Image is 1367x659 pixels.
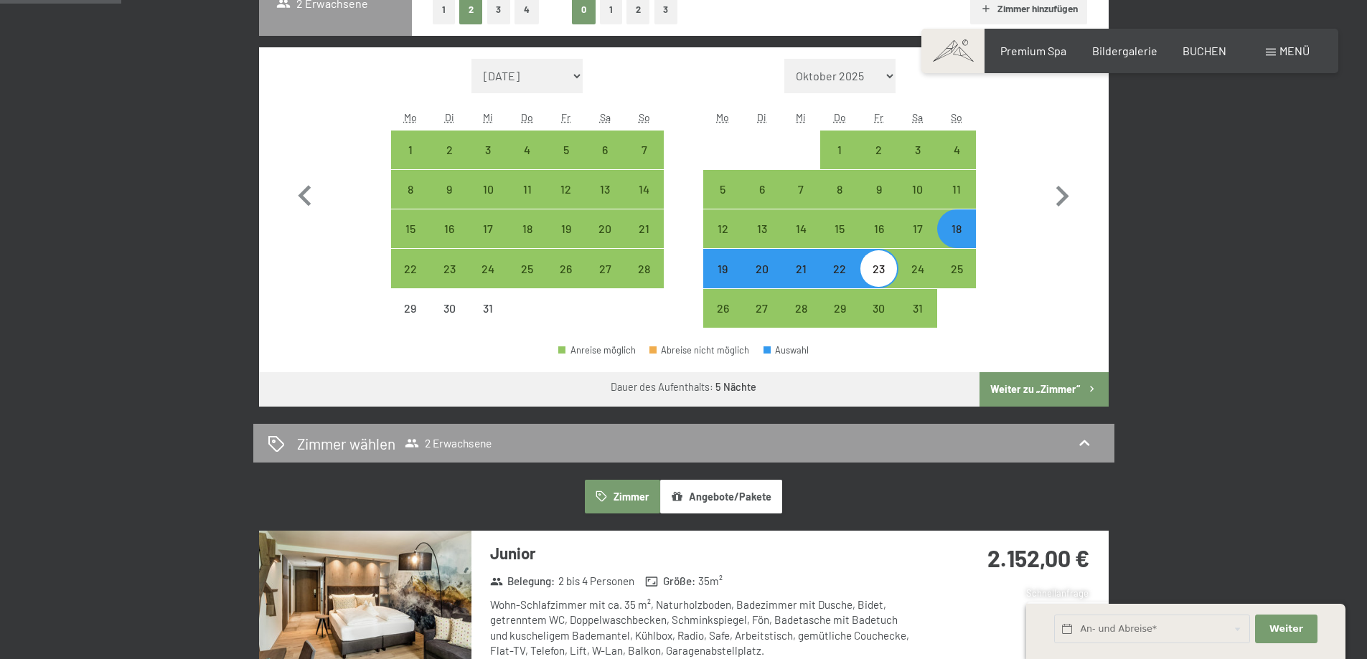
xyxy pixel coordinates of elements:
[951,111,962,123] abbr: Sonntag
[548,144,584,180] div: 5
[859,209,898,248] div: Anreise möglich
[912,111,923,123] abbr: Samstag
[716,111,729,123] abbr: Montag
[874,111,883,123] abbr: Freitag
[393,144,428,180] div: 1
[898,131,937,169] div: Anreise möglich
[820,170,859,209] div: Anreise möglich
[431,263,467,299] div: 23
[509,263,545,299] div: 25
[660,480,782,513] button: Angebote/Pakete
[937,131,976,169] div: Sun Jan 04 2026
[508,249,547,288] div: Thu Dec 25 2025
[431,144,467,180] div: 2
[1279,44,1310,57] span: Menü
[822,184,858,219] div: 8
[980,372,1108,407] button: Weiter zu „Zimmer“
[820,289,859,328] div: Anreise möglich
[587,144,623,180] div: 6
[587,263,623,299] div: 27
[469,209,507,248] div: Wed Dec 17 2025
[469,249,507,288] div: Anreise möglich
[898,170,937,209] div: Sat Jan 10 2026
[783,263,819,299] div: 21
[547,131,586,169] div: Fri Dec 05 2025
[781,249,820,288] div: Anreise möglich
[430,289,469,328] div: Tue Dec 30 2025
[834,111,846,123] abbr: Donnerstag
[490,542,917,564] h3: Junior
[587,184,623,219] div: 13
[781,209,820,248] div: Wed Jan 14 2026
[743,249,781,288] div: Anreise möglich
[469,209,507,248] div: Anreise möglich
[1183,44,1226,57] a: BUCHEN
[547,249,586,288] div: Fri Dec 26 2025
[757,111,766,123] abbr: Dienstag
[1041,59,1083,328] button: Nächster Monat
[705,303,741,338] div: 26
[645,574,695,589] strong: Größe :
[820,131,859,169] div: Anreise möglich
[937,249,976,288] div: Sun Jan 25 2026
[859,209,898,248] div: Fri Jan 16 2026
[703,209,742,248] div: Mon Jan 12 2026
[1026,587,1089,599] span: Schnellanfrage
[820,209,859,248] div: Thu Jan 15 2026
[391,209,430,248] div: Mon Dec 15 2025
[898,170,937,209] div: Anreise möglich
[391,209,430,248] div: Anreise möglich
[430,131,469,169] div: Tue Dec 02 2025
[469,249,507,288] div: Wed Dec 24 2025
[469,289,507,328] div: Anreise nicht möglich
[626,144,662,180] div: 7
[783,184,819,219] div: 7
[859,131,898,169] div: Anreise möglich
[430,131,469,169] div: Anreise möglich
[820,209,859,248] div: Anreise möglich
[939,263,974,299] div: 25
[587,223,623,259] div: 20
[586,131,624,169] div: Anreise möglich
[431,223,467,259] div: 16
[822,144,858,180] div: 1
[624,249,663,288] div: Anreise möglich
[391,289,430,328] div: Anreise nicht möglich
[430,249,469,288] div: Anreise möglich
[822,223,858,259] div: 15
[743,289,781,328] div: Tue Jan 27 2026
[820,131,859,169] div: Thu Jan 01 2026
[898,249,937,288] div: Sat Jan 24 2026
[585,480,659,513] button: Zimmer
[703,249,742,288] div: Anreise möglich
[430,170,469,209] div: Tue Dec 09 2025
[430,170,469,209] div: Anreise möglich
[743,209,781,248] div: Tue Jan 13 2026
[939,184,974,219] div: 11
[859,131,898,169] div: Fri Jan 02 2026
[743,209,781,248] div: Anreise möglich
[624,131,663,169] div: Anreise möglich
[744,223,780,259] div: 13
[898,289,937,328] div: Anreise möglich
[483,111,493,123] abbr: Mittwoch
[626,263,662,299] div: 28
[431,184,467,219] div: 9
[860,184,896,219] div: 9
[470,263,506,299] div: 24
[430,209,469,248] div: Tue Dec 16 2025
[937,209,976,248] div: Sun Jan 18 2026
[698,574,723,589] span: 35 m²
[859,249,898,288] div: Fri Jan 23 2026
[898,249,937,288] div: Anreise möglich
[586,209,624,248] div: Anreise möglich
[1000,44,1066,57] span: Premium Spa
[743,249,781,288] div: Tue Jan 20 2026
[624,209,663,248] div: Sun Dec 21 2025
[469,131,507,169] div: Wed Dec 03 2025
[490,574,555,589] strong: Belegung :
[586,170,624,209] div: Anreise möglich
[783,303,819,338] div: 28
[937,249,976,288] div: Anreise möglich
[859,170,898,209] div: Anreise möglich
